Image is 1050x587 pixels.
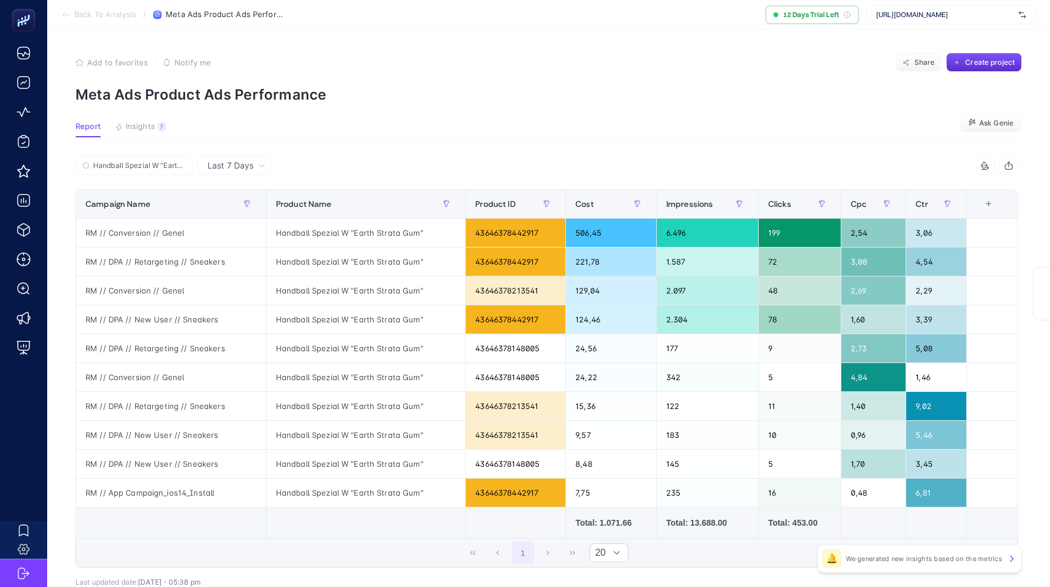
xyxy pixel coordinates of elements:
span: Share [914,58,935,67]
div: 2.304 [657,305,758,334]
span: Ask Genie [979,118,1013,128]
div: 43646378148005 [466,334,565,362]
div: 11 [759,392,841,420]
span: Campaign Name [85,199,150,209]
div: 43646378442917 [466,479,565,507]
div: 235 [657,479,758,507]
div: RM // DPA // New User // Sneakers [76,421,266,449]
div: 2.097 [657,276,758,305]
p: We generated new insights based on the metrics [846,554,1002,563]
span: Product ID [475,199,515,209]
span: / [143,9,146,19]
div: 43646378442917 [466,248,565,276]
div: RM // Conversion // Genel [76,219,266,247]
div: 5,08 [906,334,966,362]
span: Meta Ads Product Ads Performance [166,10,284,19]
div: 7,75 [566,479,656,507]
div: + [977,199,1000,209]
span: 12 Days Trial Left [783,10,839,19]
div: Handball Spezial W "Earth Strata Gum" [266,305,466,334]
div: 1,46 [906,363,966,391]
div: 7 [157,122,166,131]
img: svg%3e [1019,9,1026,21]
div: 43646378442917 [466,219,565,247]
div: 124,46 [566,305,656,334]
div: 145 [657,450,758,478]
span: Notify me [175,58,211,67]
div: RM // Conversion // Genel [76,363,266,391]
span: Last updated date: [75,578,138,586]
div: 15,36 [566,392,656,420]
span: Clicks [768,199,791,209]
div: 16 [759,479,841,507]
div: 48 [759,276,841,305]
div: RM // DPA // Retargeting // Sneakers [76,392,266,420]
div: 43646378213541 [466,392,565,420]
div: 506,45 [566,219,656,247]
button: Add to favorites [75,58,148,67]
div: 177 [657,334,758,362]
input: Search [93,161,186,170]
div: Total: 1.071.66 [575,517,647,529]
div: 8 items selected [976,199,986,225]
div: 9,02 [906,392,966,420]
div: Handball Spezial W "Earth Strata Gum" [266,219,466,247]
div: Handball Spezial W "Earth Strata Gum" [266,363,466,391]
div: 43646378148005 [466,450,565,478]
span: [DATE]・05:38 pm [138,578,200,586]
div: Total: 13.688.00 [666,517,749,529]
button: 1 [512,542,534,564]
div: 1,60 [841,305,906,334]
button: Notify me [163,58,211,67]
div: 4,84 [841,363,906,391]
div: 0,48 [841,479,906,507]
div: 2,54 [841,219,906,247]
div: 78 [759,305,841,334]
div: 3,39 [906,305,966,334]
div: 43646378442917 [466,305,565,334]
div: RM // Conversion // Genel [76,276,266,305]
div: 183 [657,421,758,449]
div: 3,45 [906,450,966,478]
div: 24,56 [566,334,656,362]
div: 6.496 [657,219,758,247]
span: Product Name [276,199,332,209]
div: 199 [759,219,841,247]
div: Handball Spezial W "Earth Strata Gum" [266,450,466,478]
div: 2,73 [841,334,906,362]
div: 3,06 [906,219,966,247]
div: 43646378213541 [466,276,565,305]
div: Handball Spezial W "Earth Strata Gum" [266,392,466,420]
span: Report [75,122,101,131]
div: 0,96 [841,421,906,449]
span: Ctr [916,199,927,209]
div: RM // DPA // New User // Sneakers [76,450,266,478]
span: Cost [575,199,594,209]
div: Handball Spezial W "Earth Strata Gum" [266,248,466,276]
div: RM // App Campaign_ios14_Install [76,479,266,507]
span: Create project [965,58,1015,67]
div: Handball Spezial W "Earth Strata Gum" [266,334,466,362]
div: Handball Spezial W "Earth Strata Gum" [266,276,466,305]
span: Back To Analysis [74,10,136,19]
div: 1,40 [841,392,906,420]
span: [URL][DOMAIN_NAME] [876,10,1014,19]
button: Create project [946,53,1022,72]
div: 8,48 [566,450,656,478]
button: Share [896,53,942,72]
div: 9,57 [566,421,656,449]
div: 43646378148005 [466,363,565,391]
div: RM // DPA // Retargeting // Sneakers [76,248,266,276]
div: 1,70 [841,450,906,478]
div: 24,22 [566,363,656,391]
div: 122 [657,392,758,420]
p: Meta Ads Product Ads Performance [75,86,1022,103]
div: 🔔 [822,549,841,568]
div: 3,08 [841,248,906,276]
span: Impressions [666,199,713,209]
div: RM // DPA // New User // Sneakers [76,305,266,334]
div: 5 [759,450,841,478]
div: Handball Spezial W "Earth Strata Gum" [266,479,466,507]
div: 342 [657,363,758,391]
div: 10 [759,421,841,449]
